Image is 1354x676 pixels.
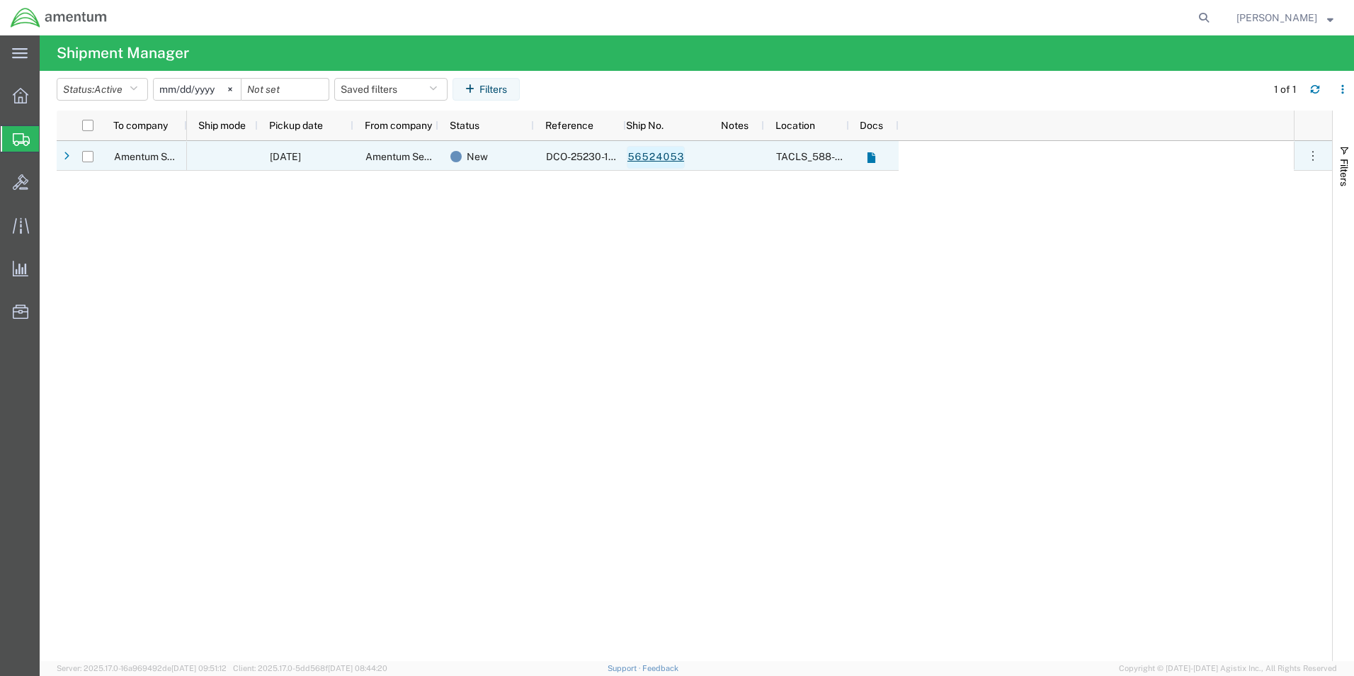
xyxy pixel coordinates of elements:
[1236,9,1334,26] button: [PERSON_NAME]
[270,151,301,162] span: 08/18/2025
[328,664,387,672] span: [DATE] 08:44:20
[94,84,123,95] span: Active
[450,120,479,131] span: Status
[57,35,189,71] h4: Shipment Manager
[57,78,148,101] button: Status:Active
[642,664,678,672] a: Feedback
[154,79,241,100] input: Not set
[198,120,246,131] span: Ship mode
[171,664,227,672] span: [DATE] 09:51:12
[467,142,488,171] span: New
[334,78,448,101] button: Saved filters
[546,151,639,162] span: DCO-25230-166970
[545,120,593,131] span: Reference
[365,120,432,131] span: From company
[775,120,815,131] span: Location
[626,120,664,131] span: Ship No.
[721,120,749,131] span: Notes
[241,79,329,100] input: Not set
[860,120,883,131] span: Docs
[233,664,387,672] span: Client: 2025.17.0-5dd568f
[10,7,108,28] img: logo
[1119,663,1337,675] span: Copyright © [DATE]-[DATE] Agistix Inc., All Rights Reserved
[1236,10,1317,26] span: Marcus McGuire
[114,151,220,162] span: Amentum Services, Inc.
[365,151,472,162] span: Amentum Services, Inc.
[57,664,227,672] span: Server: 2025.17.0-16a969492de
[1274,82,1299,97] div: 1 of 1
[1338,159,1350,186] span: Filters
[627,146,685,169] a: 56524053
[113,120,168,131] span: To company
[776,151,974,162] span: TACLS_588-Dothan, AL
[453,78,520,101] button: Filters
[269,120,323,131] span: Pickup date
[608,664,643,672] a: Support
